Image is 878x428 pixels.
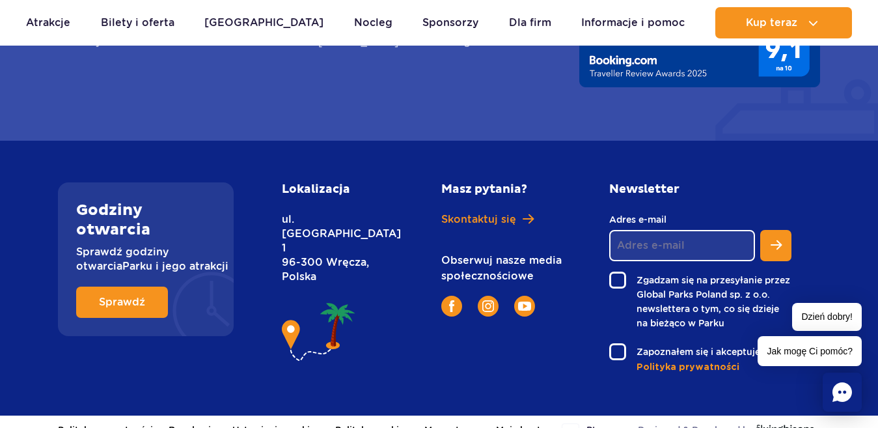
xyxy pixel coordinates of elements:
img: YouTube [518,302,531,311]
a: Polityka prywatności [637,360,791,374]
a: Skontaktuj się [441,212,568,227]
div: Chat [823,373,862,412]
span: Sprawdź [99,297,145,307]
a: Nocleg [354,7,392,38]
p: ul. [GEOGRAPHIC_DATA] 1 96-300 Wręcza, Polska [282,212,383,284]
p: Obserwuj nasze media społecznościowe [441,253,568,284]
label: Zgadzam się na przesyłanie przez Global Parks Poland sp. z o.o. newslettera o tym, co się dzieje ... [609,272,791,330]
button: Zapisz się do newslettera [760,230,791,261]
img: Facebook [449,300,454,312]
span: Jak mogę Ci pomóc? [758,336,862,366]
label: Adres e-mail [609,212,755,227]
h2: Godziny otwarcia [76,201,215,240]
a: [GEOGRAPHIC_DATA] [204,7,323,38]
h2: Lokalizacja [282,182,383,197]
a: Atrakcje [26,7,70,38]
span: Polityka prywatności [637,361,739,374]
span: Skontaktuj się [441,212,516,227]
label: Zapoznałem się i akceptuję [609,343,791,360]
a: Sprawdź [76,287,168,318]
button: Kup teraz [715,7,852,38]
a: Dla firm [509,7,551,38]
p: Sprawdź godziny otwarcia Parku i jego atrakcji [76,245,215,274]
h2: Newsletter [609,182,791,197]
a: Bilety i oferta [101,7,174,38]
span: Dzień dobry! [792,303,862,331]
span: Kup teraz [746,17,797,29]
h2: Masz pytania? [441,182,568,197]
a: Informacje i pomoc [581,7,685,38]
img: Instagram [482,300,494,312]
a: Sponsorzy [422,7,478,38]
input: Adres e-mail [609,230,755,261]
